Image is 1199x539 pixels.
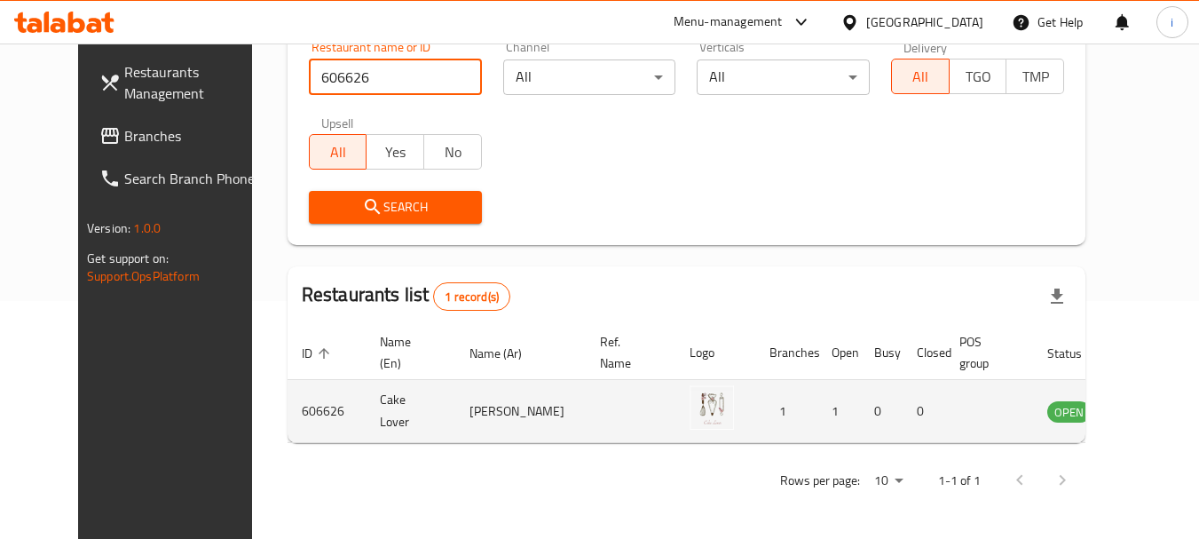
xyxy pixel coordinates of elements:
[317,139,360,165] span: All
[85,115,279,157] a: Branches
[1006,59,1064,94] button: TMP
[1047,402,1091,423] span: OPEN
[87,247,169,270] span: Get support on:
[938,470,981,492] p: 1-1 of 1
[302,343,335,364] span: ID
[469,343,545,364] span: Name (Ar)
[124,125,264,147] span: Branches
[124,61,264,104] span: Restaurants Management
[423,134,482,170] button: No
[288,326,1187,443] table: enhanced table
[503,59,676,95] div: All
[321,116,354,129] label: Upsell
[780,470,860,492] p: Rows per page:
[87,217,130,240] span: Version:
[817,326,860,380] th: Open
[860,380,903,443] td: 0
[133,217,161,240] span: 1.0.0
[600,331,654,374] span: Ref. Name
[302,281,510,311] h2: Restaurants list
[366,134,424,170] button: Yes
[697,59,870,95] div: All
[1036,275,1078,318] div: Export file
[455,380,586,443] td: [PERSON_NAME]
[867,468,910,495] div: Rows per page:
[380,331,434,374] span: Name (En)
[949,59,1007,94] button: TGO
[903,41,948,53] label: Delivery
[755,326,817,380] th: Branches
[85,157,279,200] a: Search Branch Phone
[903,380,945,443] td: 0
[959,331,1012,374] span: POS group
[860,326,903,380] th: Busy
[309,59,482,95] input: Search for restaurant name or ID..
[957,64,1000,90] span: TGO
[309,191,482,224] button: Search
[374,139,417,165] span: Yes
[690,385,734,430] img: Cake Lover
[434,289,509,305] span: 1 record(s)
[674,12,783,33] div: Menu-management
[899,64,943,90] span: All
[1047,401,1091,423] div: OPEN
[891,59,950,94] button: All
[675,326,755,380] th: Logo
[87,265,200,288] a: Support.OpsPlatform
[1014,64,1057,90] span: TMP
[309,134,367,170] button: All
[903,326,945,380] th: Closed
[1171,12,1173,32] span: i
[1047,343,1105,364] span: Status
[366,380,455,443] td: Cake Lover
[817,380,860,443] td: 1
[431,139,475,165] span: No
[124,168,264,189] span: Search Branch Phone
[433,282,510,311] div: Total records count
[755,380,817,443] td: 1
[288,380,366,443] td: 606626
[85,51,279,115] a: Restaurants Management
[866,12,983,32] div: [GEOGRAPHIC_DATA]
[323,196,468,218] span: Search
